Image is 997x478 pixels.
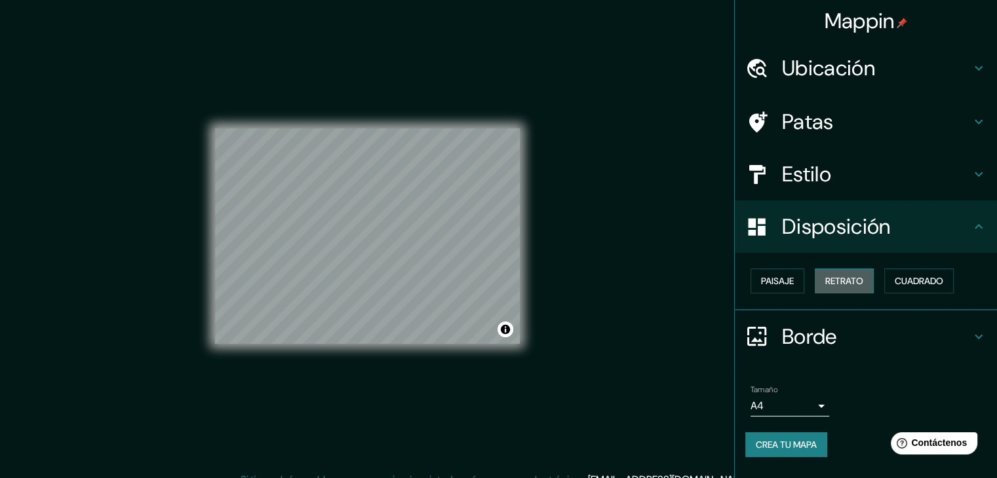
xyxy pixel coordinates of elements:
div: Disposición [735,200,997,253]
canvas: Mapa [215,128,520,344]
font: A4 [751,399,764,413]
button: Paisaje [751,268,804,293]
img: pin-icon.png [897,18,907,28]
font: Crea tu mapa [756,439,817,450]
font: Cuadrado [895,275,943,287]
button: Retrato [815,268,874,293]
div: A4 [751,395,829,416]
button: Activar o desactivar atribución [498,322,513,337]
button: Cuadrado [884,268,954,293]
font: Ubicación [782,54,875,82]
font: Borde [782,323,837,350]
font: Paisaje [761,275,794,287]
font: Retrato [825,275,863,287]
font: Tamaño [751,384,777,395]
font: Patas [782,108,834,136]
div: Ubicación [735,42,997,94]
font: Mappin [825,7,895,35]
div: Estilo [735,148,997,200]
font: Estilo [782,160,831,188]
iframe: Lanzador de widgets de ayuda [880,427,983,464]
button: Crea tu mapa [745,432,827,457]
font: Disposición [782,213,890,240]
div: Patas [735,96,997,148]
div: Borde [735,310,997,363]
